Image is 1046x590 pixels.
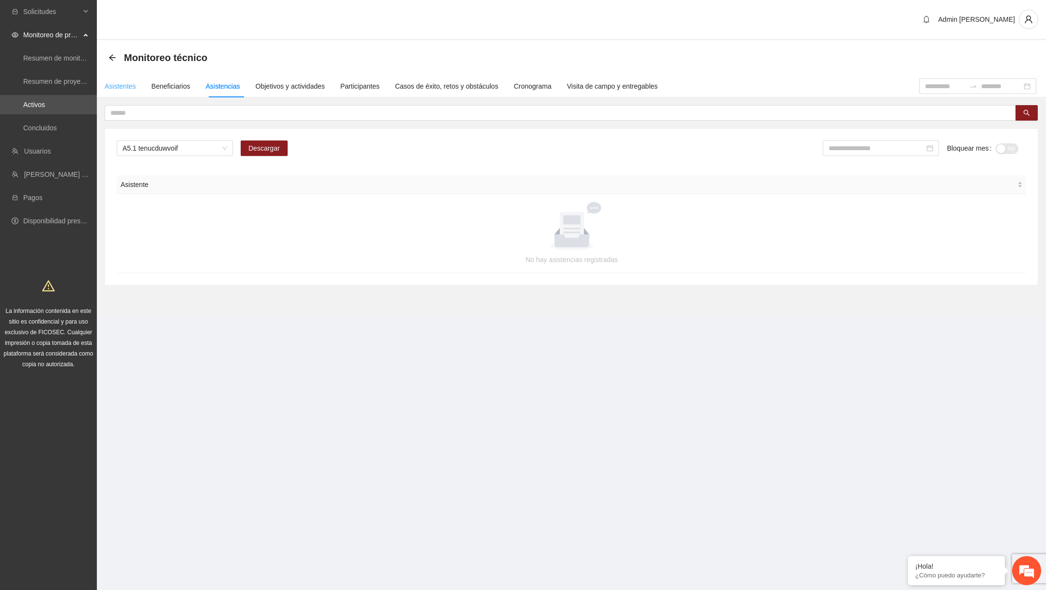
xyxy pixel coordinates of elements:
span: Asistente [121,179,1015,190]
span: warning [42,279,55,292]
a: Activos [23,101,45,109]
div: Casos de éxito, retos y obstáculos [395,81,498,92]
div: Beneficiarios [152,81,190,92]
span: A5.1 tenucduwvoif [123,141,227,155]
span: Monitoreo técnico [124,50,207,65]
div: ¡Hola! [915,562,998,570]
a: [PERSON_NAME] de beneficiarios [24,171,129,178]
button: Bloquear mes [996,143,1018,154]
div: No hay asistencias registradas [128,254,1015,265]
span: inbox [12,8,18,15]
th: Asistente [117,175,1027,194]
span: user [1019,15,1038,24]
div: Participantes [340,81,380,92]
div: Asistencias [206,81,240,92]
span: No [1008,143,1015,154]
button: bell [919,12,934,27]
span: bell [919,16,934,23]
span: eye [12,31,18,38]
span: Descargar [248,143,280,154]
span: to [969,82,977,90]
div: Objetivos y actividades [256,81,325,92]
a: Resumen de monitoreo [23,54,94,62]
span: swap-right [969,82,977,90]
span: search [1023,109,1030,117]
button: Descargar [241,140,288,156]
span: arrow-left [108,54,116,62]
div: Cronograma [514,81,552,92]
span: Solicitudes [23,2,80,21]
label: Bloquear mes [947,140,995,156]
a: Usuarios [24,147,51,155]
div: Asistentes [105,81,136,92]
span: La información contenida en este sitio es confidencial y para uso exclusivo de FICOSEC. Cualquier... [4,308,93,368]
button: search [1015,105,1038,121]
p: ¿Cómo puedo ayudarte? [915,572,998,579]
div: Back [108,54,116,62]
a: Resumen de proyectos aprobados [23,78,127,85]
span: Admin [PERSON_NAME] [938,16,1015,23]
div: Visita de campo y entregables [567,81,658,92]
a: Disponibilidad presupuestal [23,217,106,225]
button: user [1019,10,1038,29]
a: Pagos [23,194,43,202]
a: Concluidos [23,124,57,132]
span: Monitoreo de proyectos [23,25,80,45]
